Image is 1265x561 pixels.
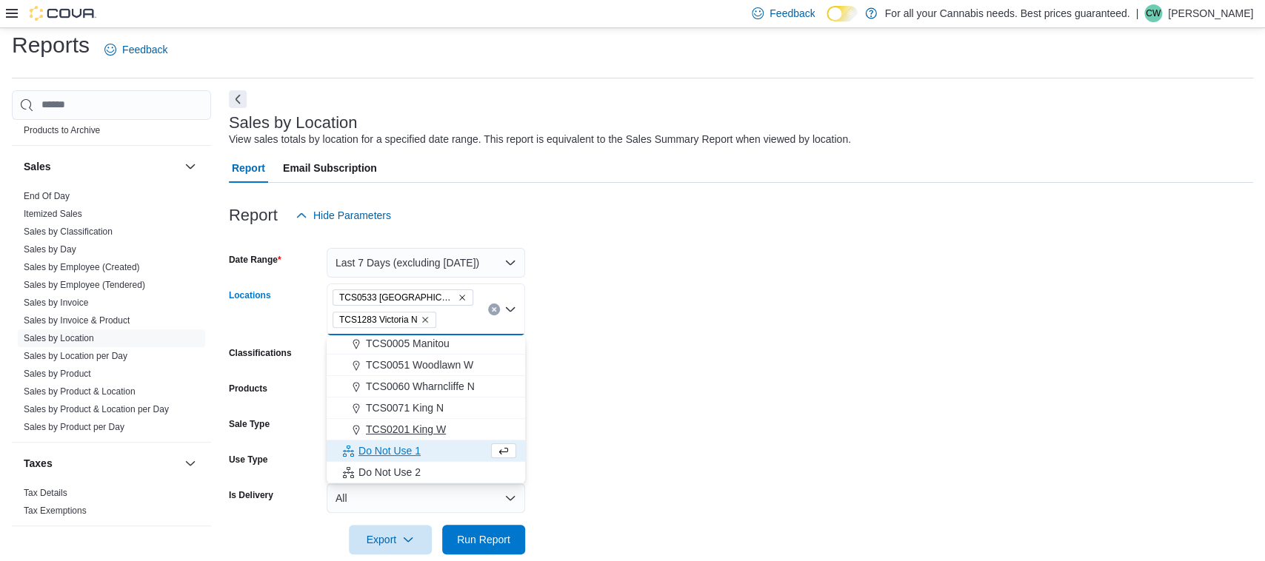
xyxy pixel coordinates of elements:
[770,6,815,21] span: Feedback
[366,336,450,351] span: TCS0005 Manitou
[24,159,178,174] button: Sales
[122,42,167,57] span: Feedback
[827,21,827,22] span: Dark Mode
[229,132,851,147] div: View sales totals by location for a specified date range. This report is equivalent to the Sales ...
[1135,4,1138,22] p: |
[24,159,51,174] h3: Sales
[24,262,140,272] a: Sales by Employee (Created)
[290,201,397,230] button: Hide Parameters
[24,350,127,362] span: Sales by Location per Day
[24,404,169,414] a: Sales by Product & Location per Day
[24,261,140,273] span: Sales by Employee (Created)
[24,208,82,220] span: Itemized Sales
[327,248,525,278] button: Last 7 Days (excluding [DATE])
[229,347,292,359] label: Classifications
[327,440,525,462] button: Do Not Use 1
[366,400,444,415] span: TCS0071 King N
[24,488,67,498] a: Tax Details
[333,289,473,306] span: TCS0533 Richmond
[24,125,100,135] a: Products to Archive
[24,332,94,344] span: Sales by Location
[229,418,270,430] label: Sale Type
[24,226,113,237] a: Sales by Classification
[24,386,136,397] a: Sales by Product & Location
[229,289,271,301] label: Locations
[1144,4,1162,22] div: Chris Wood
[24,369,91,379] a: Sales by Product
[12,30,90,60] h1: Reports
[488,303,500,315] button: Clear input
[327,376,525,397] button: TCS0060 Wharncliffe N
[339,312,418,327] span: TCS1283 Victoria N
[24,298,88,308] a: Sales by Invoice
[504,303,516,315] button: Close list of options
[1168,4,1253,22] p: [PERSON_NAME]
[99,35,173,64] a: Feedback
[24,456,178,471] button: Taxes
[366,422,446,437] span: TCS0201 King W
[327,333,525,355] button: TCS0005 Manitou
[24,487,67,499] span: Tax Details
[24,315,130,326] a: Sales by Invoice & Product
[884,4,1129,22] p: For all your Cannabis needs. Best prices guaranteed.
[24,351,127,361] a: Sales by Location per Day
[283,153,377,183] span: Email Subscription
[24,422,124,432] a: Sales by Product per Day
[181,158,199,175] button: Sales
[24,280,145,290] a: Sales by Employee (Tendered)
[229,90,247,108] button: Next
[421,315,430,324] button: Remove TCS1283 Victoria N from selection in this group
[358,443,421,458] span: Do Not Use 1
[229,454,267,466] label: Use Type
[24,124,100,136] span: Products to Archive
[358,525,423,554] span: Export
[327,397,525,419] button: TCS0071 King N
[181,454,199,472] button: Taxes
[229,114,358,132] h3: Sales by Location
[327,355,525,376] button: TCS0051 Woodlawn W
[24,297,88,309] span: Sales by Invoice
[24,244,76,255] a: Sales by Day
[24,190,70,202] span: End Of Day
[24,505,87,517] span: Tax Exemptions
[24,226,113,238] span: Sales by Classification
[327,462,525,483] button: Do Not Use 2
[229,383,267,394] label: Products
[24,209,82,219] a: Itemized Sales
[24,456,53,471] h3: Taxes
[349,525,432,554] button: Export
[366,379,475,394] span: TCS0060 Wharncliffe N
[30,6,96,21] img: Cova
[229,206,278,224] h3: Report
[1146,4,1161,22] span: CW
[24,505,87,516] a: Tax Exemptions
[232,153,265,183] span: Report
[333,312,436,328] span: TCS1283 Victoria N
[24,368,91,380] span: Sales by Product
[313,208,391,223] span: Hide Parameters
[229,254,281,266] label: Date Range
[24,315,130,326] span: Sales by Invoice & Product
[458,293,467,302] button: Remove TCS0533 Richmond from selection in this group
[229,489,273,501] label: Is Delivery
[827,6,858,21] input: Dark Mode
[24,191,70,201] a: End Of Day
[358,465,421,480] span: Do Not Use 2
[12,104,211,145] div: Products
[12,484,211,525] div: Taxes
[339,290,455,305] span: TCS0533 [GEOGRAPHIC_DATA]
[442,525,525,554] button: Run Report
[457,532,510,547] span: Run Report
[24,386,136,397] span: Sales by Product & Location
[24,333,94,343] a: Sales by Location
[366,357,473,372] span: TCS0051 Woodlawn W
[327,483,525,513] button: All
[24,279,145,291] span: Sales by Employee (Tendered)
[327,419,525,440] button: TCS0201 King W
[24,421,124,433] span: Sales by Product per Day
[12,187,211,442] div: Sales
